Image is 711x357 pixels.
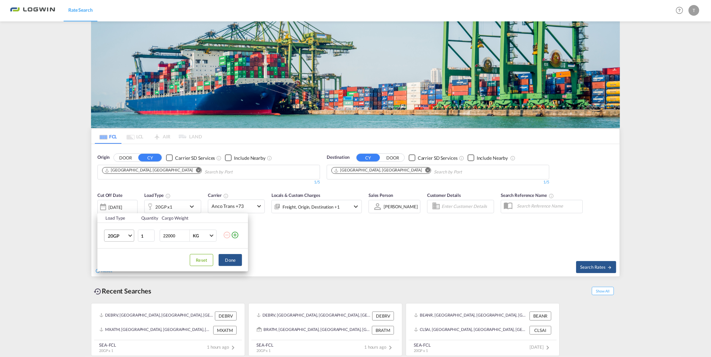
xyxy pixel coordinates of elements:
[163,230,189,241] input: Enter Weight
[137,213,158,223] th: Quantity
[104,230,134,242] md-select: Choose: 20GP
[231,231,239,239] md-icon: icon-plus-circle-outline
[193,233,199,238] div: KG
[219,254,242,266] button: Done
[223,231,231,239] md-icon: icon-minus-circle-outline
[97,213,137,223] th: Load Type
[190,254,213,266] button: Reset
[138,230,155,242] input: Qty
[162,215,219,221] div: Cargo Weight
[108,233,127,239] span: 20GP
